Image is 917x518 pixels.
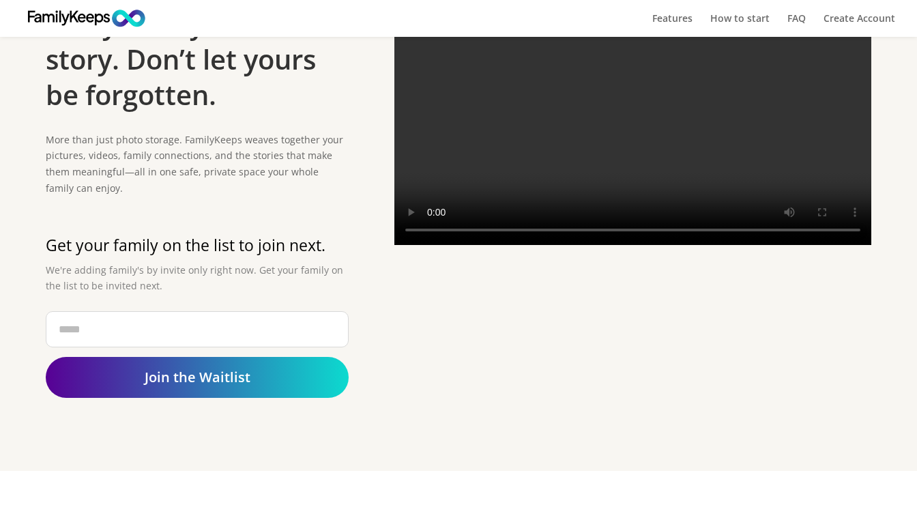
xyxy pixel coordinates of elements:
a: Create Account [824,14,895,37]
h1: Every family has a story. Don’t let yours be forgotten. [46,6,349,119]
p: More than just photo storage. FamilyKeeps weaves together your pictures, videos, family connectio... [46,132,349,197]
a: FAQ [787,14,806,37]
img: FamilyKeeps [23,8,149,28]
span: Join the Waitlist [145,368,250,386]
a: Join the Waitlist [46,357,349,398]
span: We're adding family's by invite only right now. Get your family on the list to be invited next. [46,263,343,293]
a: How to start [710,14,770,37]
a: Features [652,14,693,37]
h2: Get your family on the list to join next. [46,236,349,262]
